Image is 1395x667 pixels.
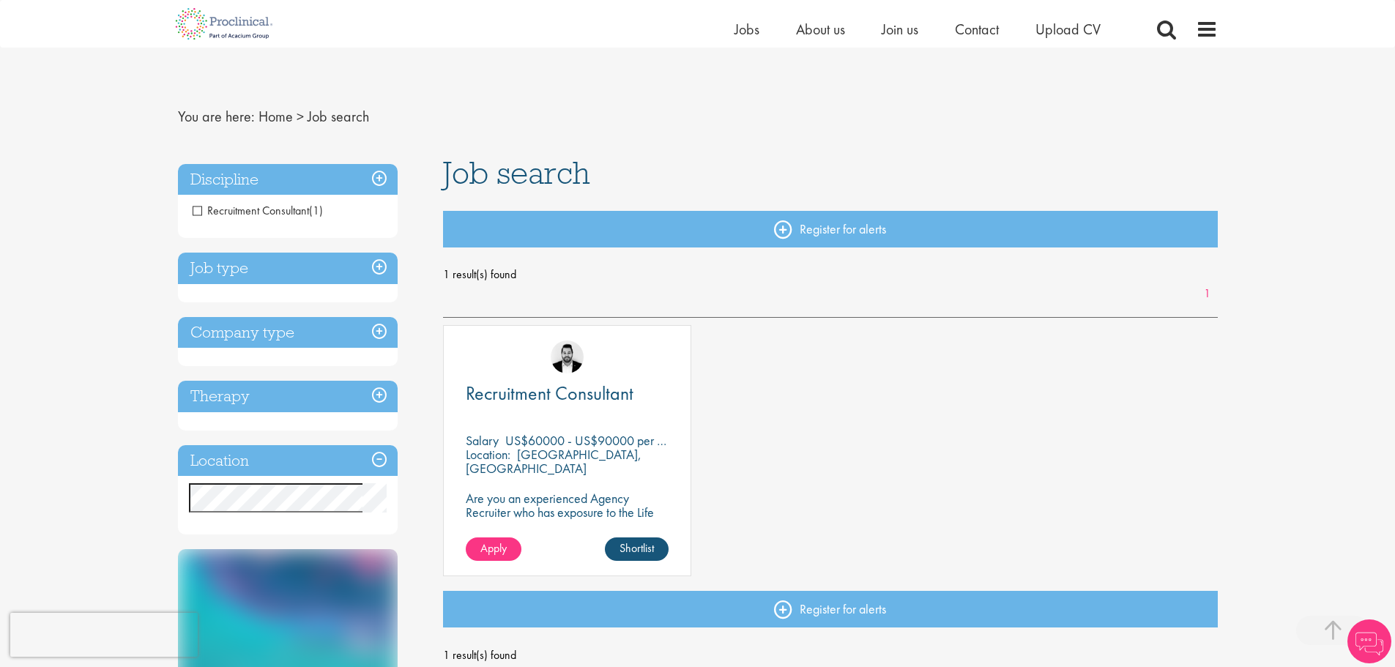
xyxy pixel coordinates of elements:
[1035,20,1101,39] a: Upload CV
[955,20,999,39] a: Contact
[178,107,255,126] span: You are here:
[466,446,510,463] span: Location:
[466,381,633,406] span: Recruitment Consultant
[466,432,499,449] span: Salary
[505,432,690,449] p: US$60000 - US$90000 per annum
[178,317,398,349] h3: Company type
[309,203,323,218] span: (1)
[734,20,759,39] a: Jobs
[443,644,1218,666] span: 1 result(s) found
[258,107,293,126] a: breadcrumb link
[443,211,1218,247] a: Register for alerts
[178,164,398,195] h3: Discipline
[178,381,398,412] h3: Therapy
[796,20,845,39] a: About us
[443,153,590,193] span: Job search
[466,491,669,547] p: Are you an experienced Agency Recruiter who has exposure to the Life Sciences market and looking ...
[551,340,584,373] img: Ross Wilkings
[882,20,918,39] a: Join us
[605,537,669,561] a: Shortlist
[10,613,198,657] iframe: reCAPTCHA
[178,445,398,477] h3: Location
[466,384,669,403] a: Recruitment Consultant
[193,203,309,218] span: Recruitment Consultant
[193,203,323,218] span: Recruitment Consultant
[443,264,1218,286] span: 1 result(s) found
[1347,619,1391,663] img: Chatbot
[308,107,369,126] span: Job search
[1197,286,1218,302] a: 1
[466,446,641,477] p: [GEOGRAPHIC_DATA], [GEOGRAPHIC_DATA]
[480,540,507,556] span: Apply
[443,591,1218,627] a: Register for alerts
[466,537,521,561] a: Apply
[178,253,398,284] h3: Job type
[297,107,304,126] span: >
